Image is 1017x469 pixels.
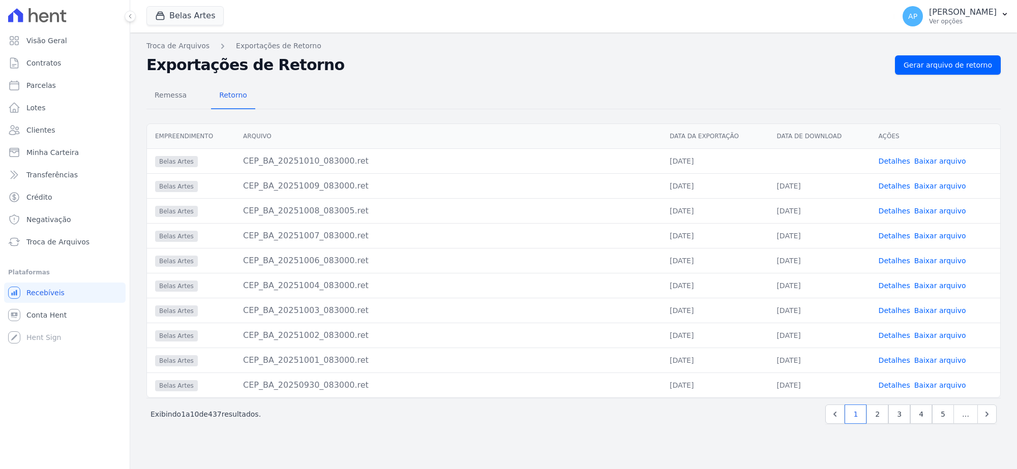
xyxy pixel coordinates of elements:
a: 3 [888,404,910,424]
span: Visão Geral [26,36,67,46]
a: Detalhes [879,182,910,190]
a: Remessa [146,83,195,109]
a: 5 [932,404,954,424]
div: Plataformas [8,266,122,278]
td: [DATE] [662,298,768,323]
a: Baixar arquivo [914,381,966,389]
a: Conta Hent [4,305,126,325]
a: Negativação [4,209,126,230]
a: Baixar arquivo [914,282,966,290]
a: Detalhes [879,306,910,315]
span: Transferências [26,170,78,180]
a: Gerar arquivo de retorno [895,55,1001,75]
span: Negativação [26,214,71,225]
span: Belas Artes [155,305,198,317]
div: CEP_BA_20251001_083000.ret [243,354,653,366]
a: Detalhes [879,257,910,265]
a: Retorno [211,83,255,109]
span: Clientes [26,125,55,135]
span: Parcelas [26,80,56,90]
div: CEP_BA_20251006_083000.ret [243,255,653,267]
a: Baixar arquivo [914,232,966,240]
td: [DATE] [662,273,768,298]
a: Minha Carteira [4,142,126,163]
a: Crédito [4,187,126,207]
span: … [953,404,978,424]
div: CEP_BA_20251009_083000.ret [243,180,653,192]
td: [DATE] [768,173,870,198]
span: Conta Hent [26,310,67,320]
span: Belas Artes [155,206,198,217]
div: CEP_BA_20251007_083000.ret [243,230,653,242]
a: Detalhes [879,381,910,389]
td: [DATE] [662,348,768,372]
td: [DATE] [662,223,768,248]
a: Recebíveis [4,283,126,303]
td: [DATE] [768,248,870,273]
nav: Tab selector [146,83,255,109]
div: CEP_BA_20251010_083000.ret [243,155,653,167]
span: Remessa [148,85,193,105]
a: Troca de Arquivos [4,232,126,252]
span: Belas Artes [155,330,198,341]
a: Contratos [4,53,126,73]
span: Belas Artes [155,156,198,167]
a: Detalhes [879,232,910,240]
td: [DATE] [768,223,870,248]
a: Next [977,404,997,424]
a: 2 [866,404,888,424]
nav: Breadcrumb [146,41,1001,51]
span: Belas Artes [155,181,198,192]
a: Baixar arquivo [914,207,966,215]
a: Visão Geral [4,30,126,51]
span: 437 [208,410,222,418]
a: Baixar arquivo [914,182,966,190]
a: Baixar arquivo [914,157,966,165]
p: Ver opções [929,17,997,25]
a: Detalhes [879,157,910,165]
a: Lotes [4,98,126,118]
button: Belas Artes [146,6,224,25]
td: [DATE] [768,348,870,372]
span: Belas Artes [155,355,198,366]
div: CEP_BA_20251008_083005.ret [243,205,653,217]
a: Parcelas [4,75,126,96]
span: Crédito [26,192,52,202]
span: Belas Artes [155,280,198,292]
span: Troca de Arquivos [26,237,89,247]
div: CEP_BA_20251002_083000.ret [243,329,653,341]
a: Troca de Arquivos [146,41,210,51]
span: Belas Artes [155,231,198,242]
a: Detalhes [879,356,910,364]
td: [DATE] [662,148,768,173]
span: Belas Artes [155,380,198,391]
button: AP [PERSON_NAME] Ver opções [894,2,1017,30]
td: [DATE] [768,323,870,348]
a: Detalhes [879,331,910,339]
div: CEP_BA_20250930_083000.ret [243,379,653,391]
td: [DATE] [768,372,870,397]
div: CEP_BA_20251003_083000.ret [243,304,653,317]
a: Baixar arquivo [914,356,966,364]
span: 10 [190,410,199,418]
div: CEP_BA_20251004_083000.ret [243,279,653,292]
p: [PERSON_NAME] [929,7,997,17]
th: Empreendimento [147,124,235,149]
th: Data da Exportação [662,124,768,149]
a: Detalhes [879,282,910,290]
a: Detalhes [879,207,910,215]
span: AP [908,13,917,20]
td: [DATE] [662,248,768,273]
h2: Exportações de Retorno [146,56,887,74]
a: 4 [910,404,932,424]
a: Previous [825,404,845,424]
a: Baixar arquivo [914,306,966,315]
a: Baixar arquivo [914,331,966,339]
span: Recebíveis [26,288,65,298]
td: [DATE] [768,198,870,223]
td: [DATE] [768,298,870,323]
span: Belas Artes [155,256,198,267]
td: [DATE] [662,173,768,198]
p: Exibindo a de resultados. [151,409,261,419]
span: Contratos [26,58,61,68]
